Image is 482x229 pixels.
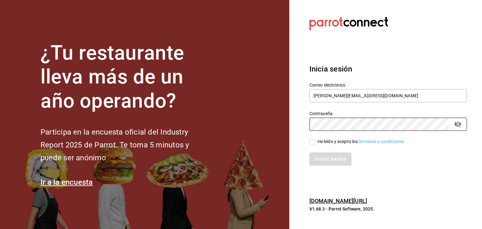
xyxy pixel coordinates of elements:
button: passwordField [453,119,463,130]
a: Términos y condiciones. [358,139,405,144]
div: He leído y acepto los [318,138,405,145]
p: V1.68.3 - Parrot Software, 2025. [309,206,467,212]
a: [DOMAIN_NAME][URL] [309,198,367,204]
label: Correo electrónico [309,83,467,87]
a: Ir a la encuesta [40,178,93,187]
label: Contraseña [309,111,467,115]
h3: Inicia sesión [309,63,467,75]
h1: ¿Tu restaurante lleva más de un año operando? [40,41,210,113]
input: Ingresa tu correo electrónico [309,89,467,102]
h2: Participa en la encuesta oficial del Industry Report 2025 de Parrot. Te toma 5 minutos y puede se... [40,126,210,164]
